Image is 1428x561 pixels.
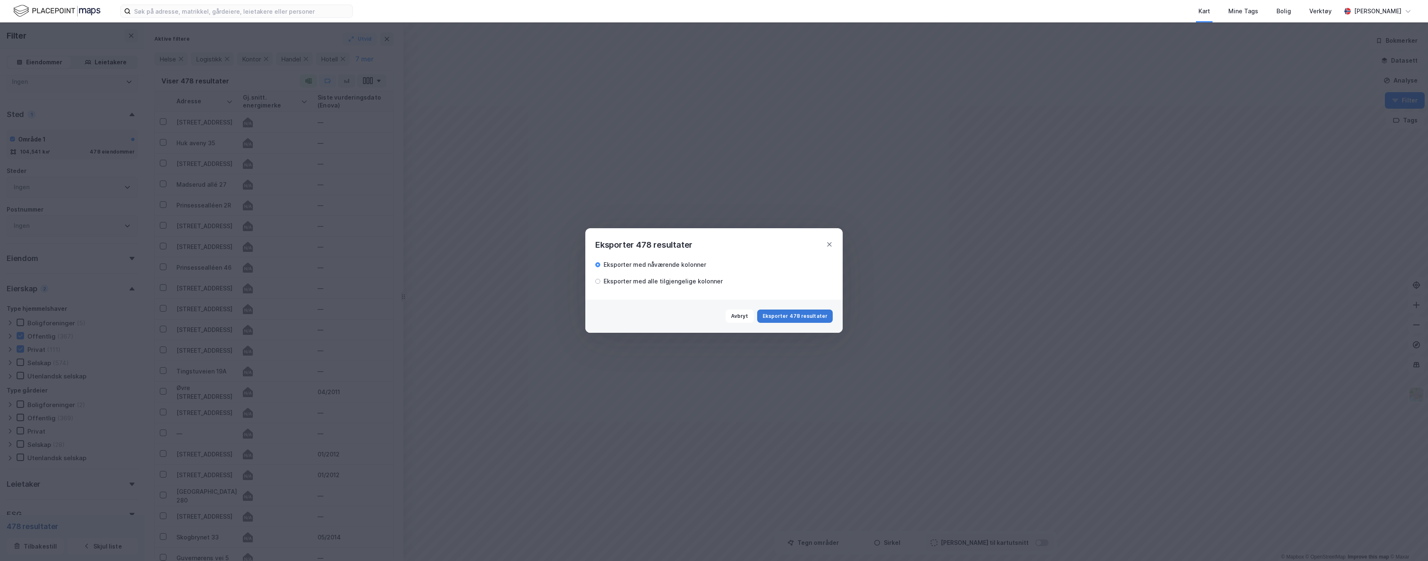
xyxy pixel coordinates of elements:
[131,5,352,17] input: Søk på adresse, matrikkel, gårdeiere, leietakere eller personer
[726,310,754,323] button: Avbryt
[757,310,833,323] button: Eksporter 478 resultater
[604,276,723,286] div: Eksporter med alle tilgjengelige kolonner
[1354,6,1401,16] div: [PERSON_NAME]
[604,260,706,270] div: Eksporter med nåværende kolonner
[1198,6,1210,16] div: Kart
[1228,6,1258,16] div: Mine Tags
[1386,521,1428,561] iframe: Chat Widget
[1276,6,1291,16] div: Bolig
[595,238,692,251] div: Eksporter 478 resultater
[13,4,100,18] img: logo.f888ab2527a4732fd821a326f86c7f29.svg
[1309,6,1332,16] div: Verktøy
